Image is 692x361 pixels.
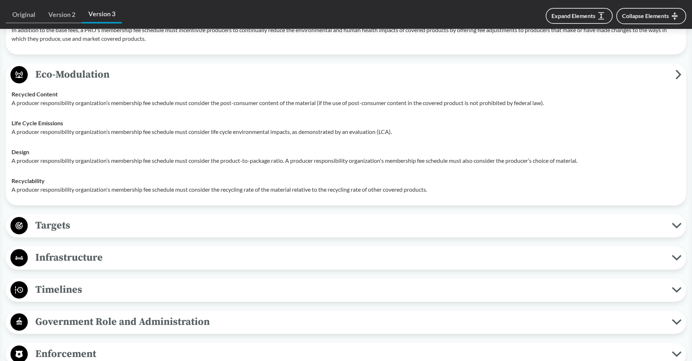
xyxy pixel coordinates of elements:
[8,281,684,299] button: Timelines
[82,6,122,23] a: Version 3
[12,148,29,155] strong: Design
[616,8,686,24] button: Collapse Elements
[12,26,680,43] p: In addition to the base fees, a PRO's membership fee schedule must incentivize producers to conti...
[546,8,613,24] button: Expand Elements
[42,6,82,23] a: Version 2
[28,314,672,330] span: Government Role and Administration
[12,156,680,165] p: A producer responsibility organization’s membership fee schedule must consider the product-to-pac...
[8,249,684,267] button: Infrastructure
[8,217,684,235] button: Targets
[12,119,63,126] strong: Life Cycle Emissions
[12,185,680,194] p: A producer responsibility organization's membership fee schedule must consider the recycling rate...
[12,91,58,97] strong: Recycled Content
[8,313,684,331] button: Government Role and Administration
[6,6,42,23] a: Original
[8,66,684,84] button: Eco-Modulation
[28,217,672,234] span: Targets
[28,66,675,83] span: Eco-Modulation
[28,249,672,266] span: Infrastructure
[12,177,45,184] strong: Recyclability
[12,127,680,136] p: A producer responsibility organization’s membership fee schedule must consider life cycle environ...
[28,282,672,298] span: Timelines
[12,99,680,107] p: A producer responsibility organization’s membership fee schedule must consider the post-consumer ...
